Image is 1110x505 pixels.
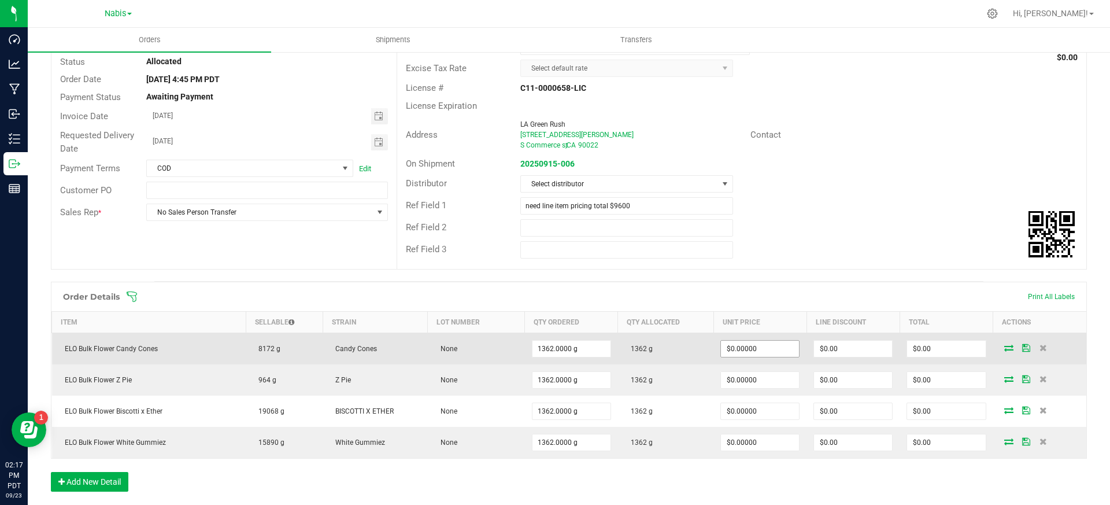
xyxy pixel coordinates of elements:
span: Save Order Detail [1017,407,1035,414]
input: 0 [907,372,985,388]
span: 1362 g [625,438,653,447]
span: License Expiration [406,101,477,111]
strong: $0.00 [1057,53,1078,62]
span: COD [147,160,338,176]
th: Actions [993,311,1086,333]
span: Save Order Detail [1017,344,1035,351]
span: Delete Order Detail [1035,344,1052,351]
strong: [DATE] 4:45 PM PDT [146,75,220,84]
span: 1362 g [625,345,653,353]
inline-svg: Outbound [9,158,20,169]
th: Unit Price [713,311,806,333]
span: 15890 g [253,438,284,447]
span: White Gummiez [330,438,385,447]
span: Shipments [360,35,426,45]
input: 0 [814,372,892,388]
span: Contact [750,130,781,140]
span: Select distributor [521,176,717,192]
span: License # [406,83,443,93]
span: BISCOTTI X ETHER [330,407,394,415]
span: On Shipment [406,158,455,169]
iframe: Resource center unread badge [34,411,48,425]
th: Qty Ordered [525,311,618,333]
qrcode: 00009370 [1028,211,1075,257]
a: Orders [28,28,271,52]
span: Orders [123,35,176,45]
input: 0 [907,403,985,419]
input: 0 [814,403,892,419]
span: ELO Bulk Flower Biscotti x Ether [59,407,162,415]
th: Total [900,311,993,333]
span: Order Date [60,74,101,84]
th: Sellable [246,311,323,333]
th: Item [52,311,246,333]
th: Lot Number [428,311,525,333]
strong: Allocated [146,57,182,66]
span: Status [60,57,85,67]
p: 09/23 [5,491,23,500]
span: CA [567,141,576,149]
span: Requested Delivery Date [60,130,134,154]
span: 90022 [578,141,598,149]
span: None [435,407,457,415]
span: ELO Bulk Flower Candy Cones [59,345,158,353]
inline-svg: Dashboard [9,34,20,45]
span: No Sales Person Transfer [147,204,372,220]
span: Candy Cones [330,345,377,353]
inline-svg: Inventory [9,133,20,145]
input: 0 [721,403,799,419]
input: 0 [907,434,985,451]
iframe: Resource center [12,412,46,447]
span: , [565,141,567,149]
input: 0 [721,341,799,357]
strong: 20250915-006 [520,159,575,168]
span: Toggle calendar [371,134,388,150]
span: Excise Tax Rate [406,63,467,73]
span: Address [406,130,438,140]
input: 0 [721,434,799,451]
span: Delete Order Detail [1035,375,1052,382]
span: Payment Status [60,92,121,102]
span: 8172 g [253,345,280,353]
span: Transfers [605,35,668,45]
span: Delete Order Detail [1035,438,1052,445]
img: Scan me! [1028,211,1075,257]
span: Nabis [105,9,126,19]
input: 0 [532,372,610,388]
input: 0 [814,341,892,357]
div: Manage settings [985,8,1000,19]
strong: C11-0000658-LIC [520,83,586,93]
h1: Order Details [63,292,120,301]
input: 0 [721,372,799,388]
span: Save Order Detail [1017,375,1035,382]
a: Shipments [271,28,515,52]
strong: Awaiting Payment [146,92,213,101]
a: Edit [359,164,371,173]
span: None [435,345,457,353]
a: Transfers [515,28,758,52]
span: None [435,438,457,447]
input: 0 [532,341,610,357]
inline-svg: Inbound [9,108,20,120]
input: 0 [532,434,610,451]
span: Customer PO [60,185,112,196]
inline-svg: Reports [9,183,20,194]
span: 1362 g [625,407,653,415]
span: Delete Order Detail [1035,407,1052,414]
input: 0 [907,341,985,357]
span: Ref Field 1 [406,200,446,211]
span: ELO Bulk Flower White Gummiez [59,438,166,447]
span: ELO Bulk Flower Z Pie [59,376,132,384]
span: 1362 g [625,376,653,384]
span: 19068 g [253,407,284,415]
button: Add New Detail [51,472,128,492]
th: Qty Allocated [618,311,713,333]
span: LA Green Rush [520,120,565,128]
inline-svg: Manufacturing [9,83,20,95]
span: 964 g [253,376,276,384]
input: 0 [814,434,892,451]
span: Toggle calendar [371,108,388,124]
span: Sales Rep [60,207,98,218]
span: S Commerce st [520,141,568,149]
